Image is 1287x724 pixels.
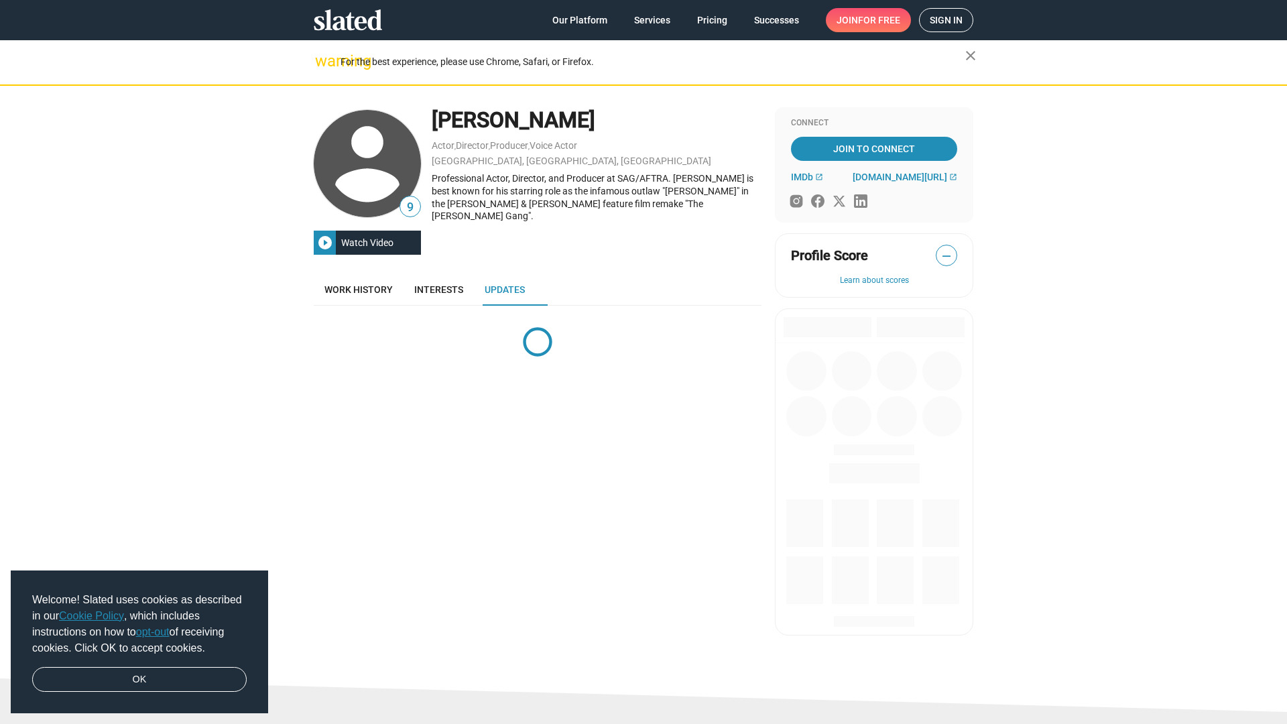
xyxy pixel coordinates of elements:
[314,274,404,306] a: Work history
[623,8,681,32] a: Services
[59,610,124,621] a: Cookie Policy
[456,140,489,151] a: Director
[432,156,711,166] a: [GEOGRAPHIC_DATA], [GEOGRAPHIC_DATA], [GEOGRAPHIC_DATA]
[542,8,618,32] a: Our Platform
[791,118,957,129] div: Connect
[791,172,813,182] span: IMDb
[949,173,957,181] mat-icon: open_in_new
[404,274,474,306] a: Interests
[826,8,911,32] a: Joinfor free
[919,8,973,32] a: Sign in
[314,231,421,255] button: Watch Video
[634,8,670,32] span: Services
[963,48,979,64] mat-icon: close
[341,53,965,71] div: For the best experience, please use Chrome, Safari, or Firefox.
[837,8,900,32] span: Join
[853,172,957,182] a: [DOMAIN_NAME][URL]
[530,140,577,151] a: Voice Actor
[474,274,536,306] a: Updates
[11,570,268,714] div: cookieconsent
[754,8,799,32] span: Successes
[432,106,761,135] div: [PERSON_NAME]
[336,231,399,255] div: Watch Video
[743,8,810,32] a: Successes
[791,276,957,286] button: Learn about scores
[324,284,393,295] span: Work history
[317,235,333,251] mat-icon: play_circle_filled
[858,8,900,32] span: for free
[528,143,530,150] span: ,
[315,53,331,69] mat-icon: warning
[32,592,247,656] span: Welcome! Slated uses cookies as described in our , which includes instructions on how to of recei...
[815,173,823,181] mat-icon: open_in_new
[136,626,170,638] a: opt-out
[936,247,957,265] span: —
[454,143,456,150] span: ,
[400,198,420,217] span: 9
[432,140,454,151] a: Actor
[791,172,823,182] a: IMDb
[697,8,727,32] span: Pricing
[489,143,490,150] span: ,
[485,284,525,295] span: Updates
[791,247,868,265] span: Profile Score
[930,9,963,32] span: Sign in
[552,8,607,32] span: Our Platform
[791,137,957,161] a: Join To Connect
[686,8,738,32] a: Pricing
[414,284,463,295] span: Interests
[794,137,955,161] span: Join To Connect
[32,667,247,692] a: dismiss cookie message
[490,140,528,151] a: Producer
[432,172,761,222] div: Professional Actor, Director, and Producer at SAG/AFTRA. [PERSON_NAME] is best known for his star...
[853,172,947,182] span: [DOMAIN_NAME][URL]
